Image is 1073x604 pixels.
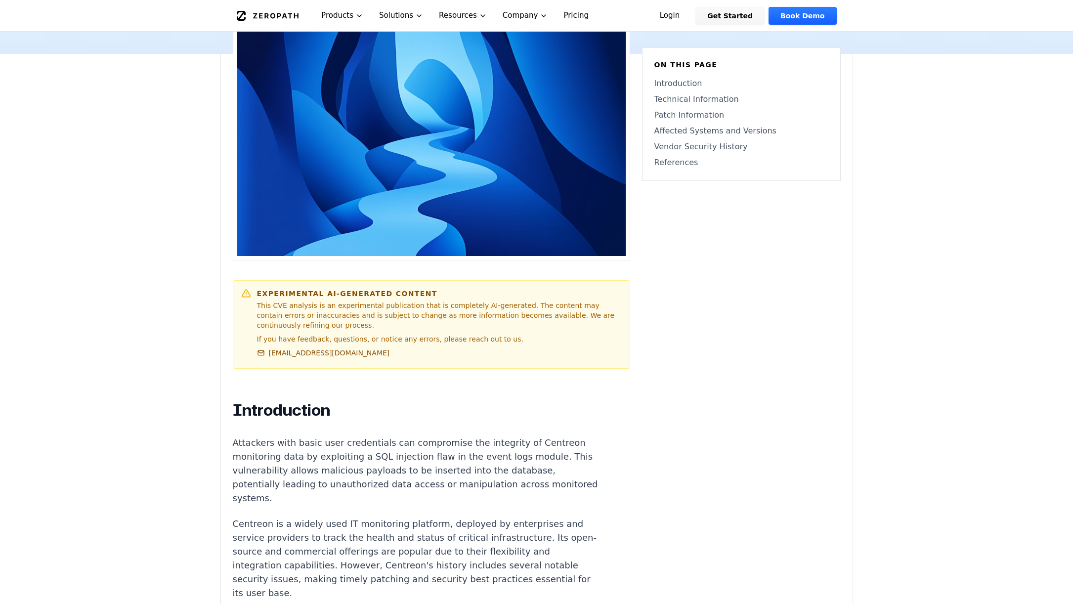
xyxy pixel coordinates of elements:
a: Book Demo [769,7,836,25]
img: Brief Summary of Centreon Web CVE-2025-6791 SQL Injection Vulnerability [237,19,626,256]
p: This CVE analysis is an experimental publication that is completely AI-generated. The content may... [257,301,622,330]
a: Login [648,7,692,25]
a: Get Started [695,7,765,25]
a: [EMAIL_ADDRESS][DOMAIN_NAME] [257,348,390,358]
a: Patch Information [654,109,828,121]
a: References [654,157,828,169]
a: Vendor Security History [654,141,828,153]
a: Technical Information [654,93,828,105]
p: Attackers with basic user credentials can compromise the integrity of Centreon monitoring data by... [233,436,601,505]
h6: Experimental AI-Generated Content [257,289,622,299]
a: Introduction [654,78,828,89]
h6: On this page [654,60,828,70]
p: If you have feedback, questions, or notice any errors, please reach out to us. [257,334,622,344]
a: Affected Systems and Versions [654,125,828,137]
h2: Introduction [233,400,601,420]
p: Centreon is a widely used IT monitoring platform, deployed by enterprises and service providers t... [233,517,601,600]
